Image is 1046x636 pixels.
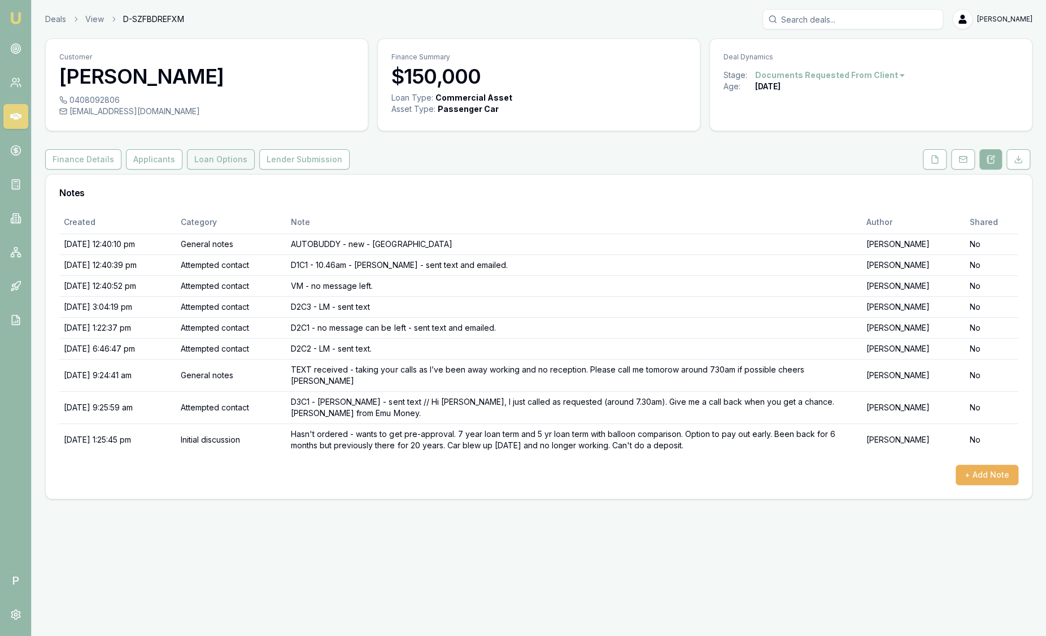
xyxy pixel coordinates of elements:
[176,338,286,359] td: Attempted contact
[126,149,182,170] button: Applicants
[59,106,354,117] div: [EMAIL_ADDRESS][DOMAIN_NAME]
[286,359,862,391] td: TEXT received - taking your calls as I’ve been away working and no reception. Please call me tomo...
[286,275,862,296] td: VM - no message left.
[59,94,354,106] div: 0408092806
[187,149,255,170] button: Loan Options
[862,391,965,423] td: [PERSON_NAME]
[286,254,862,275] td: D1C1 - 10.46am - [PERSON_NAME] - sent text and emailed.
[965,317,1018,338] td: No
[956,465,1018,485] button: + Add Note
[286,296,862,317] td: D2C3 - LM - sent text
[391,65,686,88] h3: $150,000
[965,233,1018,254] td: No
[259,149,350,170] button: Lender Submission
[286,233,862,254] td: AUTOBUDDY - new - [GEOGRAPHIC_DATA]
[59,317,176,338] td: [DATE] 1:22:37 pm
[59,275,176,296] td: [DATE] 12:40:52 pm
[85,14,104,25] a: View
[438,103,499,115] div: Passenger Car
[59,233,176,254] td: [DATE] 12:40:10 pm
[59,211,176,233] th: Created
[965,391,1018,423] td: No
[435,92,512,103] div: Commercial Asset
[176,275,286,296] td: Attempted contact
[176,296,286,317] td: Attempted contact
[176,423,286,456] td: Initial discussion
[59,53,354,62] p: Customer
[862,296,965,317] td: [PERSON_NAME]
[391,103,435,115] div: Asset Type :
[9,11,23,25] img: emu-icon-u.png
[977,15,1032,24] span: [PERSON_NAME]
[391,53,686,62] p: Finance Summary
[286,317,862,338] td: D2C1 - no message can be left - sent text and emailed.
[724,53,1018,62] p: Deal Dynamics
[965,275,1018,296] td: No
[862,254,965,275] td: [PERSON_NAME]
[286,338,862,359] td: D2C2 - LM - sent text.
[45,14,66,25] a: Deals
[286,391,862,423] td: D3C1 - [PERSON_NAME] - sent text // Hi [PERSON_NAME], I just called as requested (around 7.30am)....
[59,188,1018,197] h3: Notes
[965,254,1018,275] td: No
[286,211,862,233] th: Note
[862,211,965,233] th: Author
[59,359,176,391] td: [DATE] 9:24:41 am
[176,391,286,423] td: Attempted contact
[59,423,176,456] td: [DATE] 1:25:45 pm
[59,391,176,423] td: [DATE] 9:25:59 am
[176,233,286,254] td: General notes
[176,254,286,275] td: Attempted contact
[3,568,28,593] span: P
[862,233,965,254] td: [PERSON_NAME]
[176,359,286,391] td: General notes
[176,317,286,338] td: Attempted contact
[59,65,354,88] h3: [PERSON_NAME]
[965,338,1018,359] td: No
[391,92,433,103] div: Loan Type:
[59,338,176,359] td: [DATE] 6:46:47 pm
[862,275,965,296] td: [PERSON_NAME]
[862,423,965,456] td: [PERSON_NAME]
[45,149,121,170] button: Finance Details
[724,70,755,81] div: Stage:
[762,9,943,29] input: Search deals
[45,14,184,25] nav: breadcrumb
[862,317,965,338] td: [PERSON_NAME]
[45,149,124,170] a: Finance Details
[724,81,755,92] div: Age:
[965,423,1018,456] td: No
[257,149,352,170] a: Lender Submission
[862,359,965,391] td: [PERSON_NAME]
[59,296,176,317] td: [DATE] 3:04:19 pm
[123,14,184,25] span: D-SZFBDREFXM
[755,70,906,81] button: Documents Requested From Client
[965,359,1018,391] td: No
[965,211,1018,233] th: Shared
[185,149,257,170] a: Loan Options
[176,211,286,233] th: Category
[59,254,176,275] td: [DATE] 12:40:39 pm
[965,296,1018,317] td: No
[124,149,185,170] a: Applicants
[286,423,862,456] td: Hasn't ordered - wants to get pre-approval. 7 year loan term and 5 yr loan term with balloon comp...
[862,338,965,359] td: [PERSON_NAME]
[755,81,781,92] div: [DATE]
